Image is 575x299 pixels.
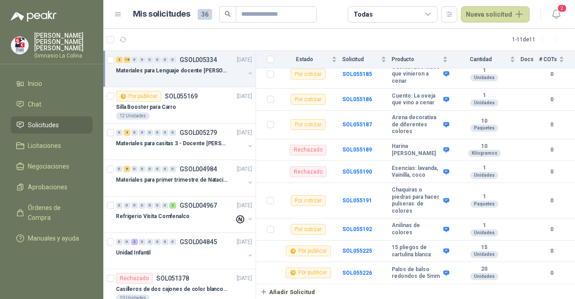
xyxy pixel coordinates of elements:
[146,129,153,136] div: 0
[34,53,93,58] p: Gimnasio La Colina
[131,239,138,245] div: 3
[342,197,372,204] a: SOL055191
[11,137,93,154] a: Licitaciones
[512,32,564,47] div: 1 - 11 de 11
[124,57,130,63] div: 18
[169,166,176,172] div: 0
[290,145,327,156] div: Rechazado
[11,116,93,134] a: Solicitudes
[146,57,153,63] div: 0
[237,274,252,283] p: [DATE]
[392,244,441,258] b: 15 pliegos de cartulina blanca
[116,285,228,294] p: Casilleros de dos cajones de color blanco para casitas 1 y 2
[146,202,153,209] div: 0
[291,94,326,105] div: Por cotizar
[521,51,539,68] th: Docs
[453,67,515,74] b: 1
[237,238,252,246] p: [DATE]
[11,96,93,113] a: Chat
[539,70,564,79] b: 0
[116,249,150,257] p: Unidad Infantil
[342,226,372,232] a: SOL055192
[116,202,123,209] div: 0
[180,129,217,136] p: GSOL005279
[162,239,168,245] div: 0
[342,270,372,276] b: SOL055226
[342,71,372,77] b: SOL055185
[453,266,515,273] b: 20
[392,165,441,179] b: Esencias: lavanda, Vainilla, coco
[131,57,138,63] div: 0
[28,182,67,192] span: Aprobaciones
[139,239,146,245] div: 0
[180,166,217,172] p: GSOL004984
[342,248,372,254] b: SOL055225
[342,169,372,175] a: SOL055190
[392,64,441,85] b: Cuento: Los lobos que vinieron a cenar
[116,239,123,245] div: 0
[237,201,252,210] p: [DATE]
[116,273,153,284] div: Rechazado
[116,129,123,136] div: 0
[392,187,441,214] b: Chaquiras o piedras para hacer pulseras de colores
[131,166,138,172] div: 0
[290,166,327,177] div: Rechazado
[470,251,498,258] div: Unidades
[291,224,326,235] div: Por cotizar
[539,95,564,104] b: 0
[11,199,93,226] a: Órdenes de Compra
[237,165,252,174] p: [DATE]
[11,158,93,175] a: Negociaciones
[279,51,342,68] th: Estado
[116,166,123,172] div: 0
[392,222,441,236] b: Anilinas de colores
[342,147,372,153] a: SOL055189
[557,4,567,13] span: 2
[180,202,217,209] p: GSOL004967
[154,166,161,172] div: 0
[539,168,564,176] b: 0
[392,266,441,280] b: Palos de balso redondos de 5mm
[169,239,176,245] div: 0
[131,202,138,209] div: 0
[470,172,498,179] div: Unidades
[11,75,93,92] a: Inicio
[453,222,515,229] b: 1
[162,57,168,63] div: 0
[116,112,150,120] div: 12 Unidades
[453,51,521,68] th: Cantidad
[124,239,130,245] div: 0
[124,202,130,209] div: 0
[461,6,530,22] button: Nueva solicitud
[116,200,254,229] a: 0 0 0 0 0 0 0 2 GSOL004967[DATE] Refrigerio Visita Comfenalco
[131,129,138,136] div: 0
[539,225,564,234] b: 0
[154,129,161,136] div: 0
[392,143,441,157] b: Harina [PERSON_NAME]
[291,69,326,80] div: Por cotizar
[116,67,228,75] p: Materiales para Lenguaje docente [PERSON_NAME]
[539,146,564,154] b: 0
[154,202,161,209] div: 0
[539,120,564,129] b: 0
[116,164,254,192] a: 0 8 0 0 0 0 0 0 GSOL004984[DATE] Materiales para primer trimestre de Natación
[124,166,130,172] div: 8
[116,103,176,112] p: Silla Booster para Carro
[28,161,69,171] span: Negociaciones
[28,99,41,109] span: Chat
[198,9,212,20] span: 36
[342,56,379,62] span: Solicitud
[28,203,84,223] span: Órdenes de Compra
[342,121,372,128] a: SOL055187
[539,56,557,62] span: # COTs
[116,176,228,184] p: Materiales para primer trimestre de Natación
[11,11,57,22] img: Logo peakr
[169,202,176,209] div: 2
[11,179,93,196] a: Aprobaciones
[470,273,498,280] div: Unidades
[392,93,441,107] b: Cuento: La oveja que vino a cenar
[286,245,331,256] div: Por publicar
[453,165,515,172] b: 1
